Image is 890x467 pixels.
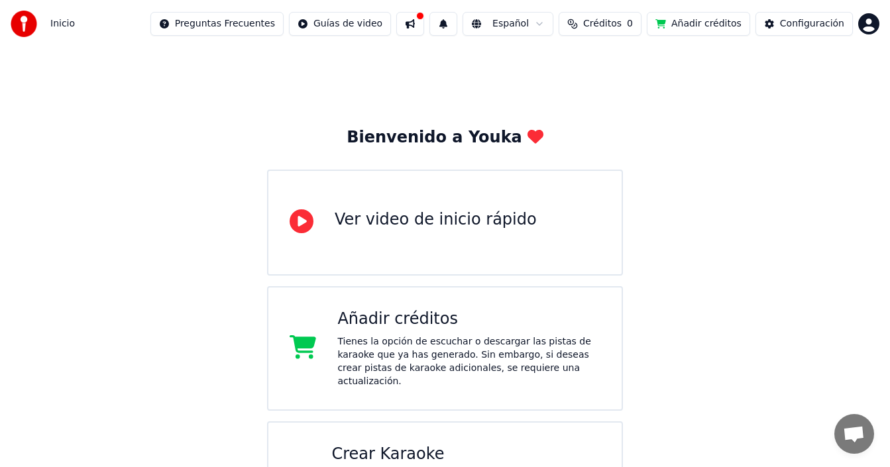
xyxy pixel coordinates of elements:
[337,335,600,388] div: Tienes la opción de escuchar o descargar las pistas de karaoke que ya has generado. Sin embargo, ...
[755,12,853,36] button: Configuración
[647,12,750,36] button: Añadir créditos
[627,17,633,30] span: 0
[11,11,37,37] img: youka
[50,17,75,30] nav: breadcrumb
[559,12,641,36] button: Créditos0
[583,17,622,30] span: Créditos
[289,12,391,36] button: Guías de video
[50,17,75,30] span: Inicio
[347,127,543,148] div: Bienvenido a Youka
[834,414,874,454] a: Bate-papo aberto
[150,12,284,36] button: Preguntas Frecuentes
[780,17,844,30] div: Configuración
[331,444,600,465] div: Crear Karaoke
[337,309,600,330] div: Añadir créditos
[335,209,537,231] div: Ver video de inicio rápido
